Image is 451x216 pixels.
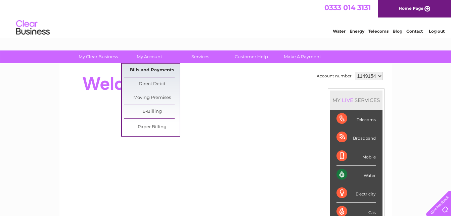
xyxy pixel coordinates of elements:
[350,29,364,34] a: Energy
[406,29,423,34] a: Contact
[173,50,228,63] a: Services
[393,29,402,34] a: Blog
[333,29,346,34] a: Water
[324,3,371,12] a: 0333 014 3131
[124,77,180,91] a: Direct Debit
[124,120,180,134] a: Paper Billing
[275,50,330,63] a: Make A Payment
[67,4,385,33] div: Clear Business is a trading name of Verastar Limited (registered in [GEOGRAPHIC_DATA] No. 3667643...
[224,50,279,63] a: Customer Help
[336,110,376,128] div: Telecoms
[315,70,353,82] td: Account number
[336,147,376,166] div: Mobile
[336,184,376,203] div: Electricity
[122,50,177,63] a: My Account
[330,91,382,110] div: MY SERVICES
[124,91,180,105] a: Moving Premises
[429,29,445,34] a: Log out
[124,64,180,77] a: Bills and Payments
[336,128,376,147] div: Broadband
[341,97,355,103] div: LIVE
[16,17,50,38] img: logo.png
[336,166,376,184] div: Water
[124,105,180,118] a: E-Billing
[368,29,389,34] a: Telecoms
[71,50,126,63] a: My Clear Business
